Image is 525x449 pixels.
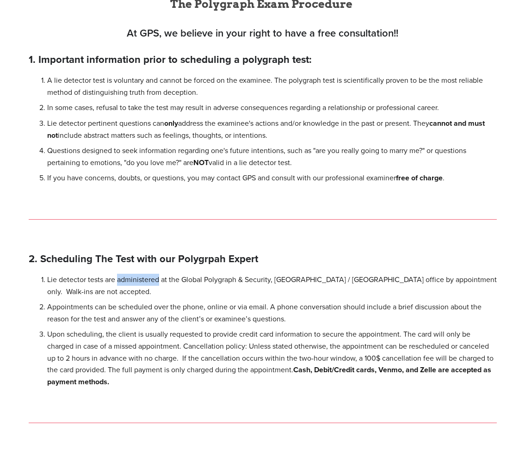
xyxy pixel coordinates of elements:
[47,102,497,114] p: In some cases, refusal to take the test may result in adverse consequences regarding a relationsh...
[193,157,209,168] strong: NOT
[47,328,497,387] p: Upon scheduling, the client is usually requested to provide credit card information to secure the...
[47,118,487,141] strong: cannot and must not
[164,118,178,129] strong: only
[47,74,497,98] p: A lie detector test is voluntary and cannot be forced on the examinee. The polygraph test is scie...
[47,301,497,325] p: Appointments can be scheduled over the phone, online or via email. A phone conversation should in...
[47,117,497,141] p: Lie detector pertinent questions can address the examinee's actions and/or knowledge in the past ...
[29,52,312,67] strong: 1. Important information prior to scheduling a polygraph test:
[47,172,497,184] p: If you have concerns, doubts, or questions, you may contact GPS and consult with our professional...
[47,364,493,387] strong: Cash, Debit/Credit cards, Venmo, and Zelle are accepted as payment methods.
[29,25,497,41] h3: At GPS, we believe in your right to have a free consultation!!
[47,274,497,297] p: Lie detector tests are administered at the Global Polygraph & Security, [GEOGRAPHIC_DATA] / [GEOG...
[47,145,497,168] p: Questions designed to seek information regarding one's future intentions, such as "are you really...
[29,251,258,266] strong: 2. Scheduling The Test with our Polygrpah Expert
[396,172,443,183] strong: free of charge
